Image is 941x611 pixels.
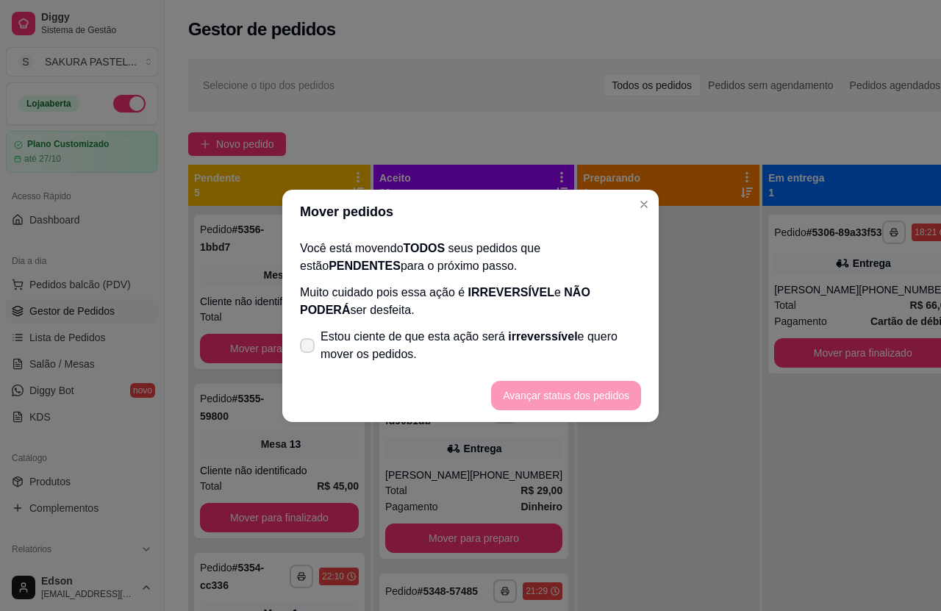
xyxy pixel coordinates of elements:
[282,190,659,234] header: Mover pedidos
[300,284,641,319] p: Muito cuidado pois essa ação é e ser desfeita.
[300,286,590,316] span: NÃO PODERÁ
[300,240,641,275] p: Você está movendo seus pedidos que estão para o próximo passo.
[468,286,554,299] span: IRREVERSÍVEL
[508,330,577,343] span: irreverssível
[404,242,446,254] span: TODOS
[632,193,656,216] button: Close
[329,260,401,272] span: PENDENTES
[321,328,641,363] span: Estou ciente de que esta ação será e quero mover os pedidos.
